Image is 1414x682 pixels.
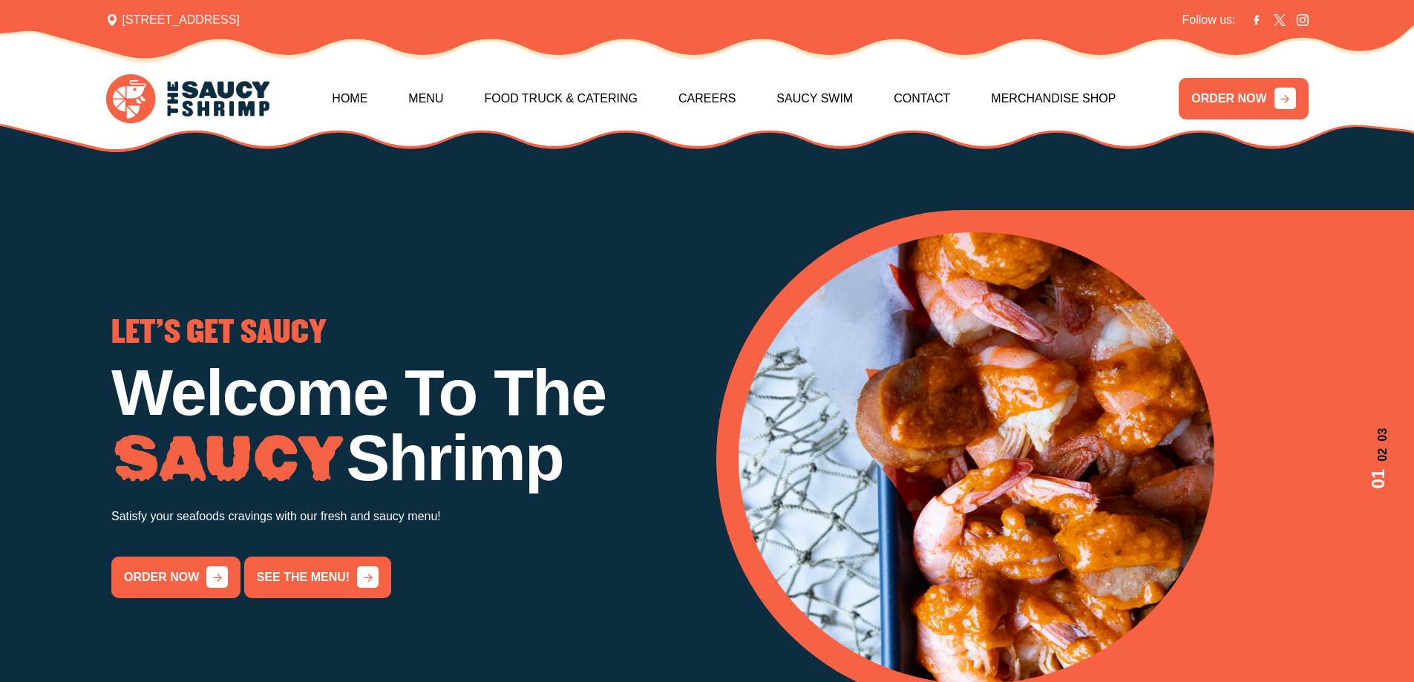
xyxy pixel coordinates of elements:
[1365,448,1392,462] span: 02
[776,67,853,131] a: Saucy Swim
[1365,427,1392,441] span: 03
[111,318,698,597] div: 1 / 3
[1179,78,1308,119] a: ORDER NOW
[484,67,638,131] a: Food Truck & Catering
[111,557,240,598] a: order now
[244,557,391,598] a: See the menu!
[991,67,1116,131] a: Merchandise Shop
[111,435,346,483] img: Image
[106,74,269,124] img: logo
[111,360,698,491] h1: Welcome To The Shrimp
[332,67,367,131] a: Home
[678,67,736,131] a: Careers
[106,11,240,29] span: [STREET_ADDRESS]
[1365,469,1392,489] span: 01
[1182,11,1235,29] span: Follow us:
[408,67,443,131] a: Menu
[894,67,950,131] a: Contact
[111,318,327,348] span: LET'S GET SAUCY
[111,506,698,527] p: Satisfy your seafoods cravings with our fresh and saucy menu!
